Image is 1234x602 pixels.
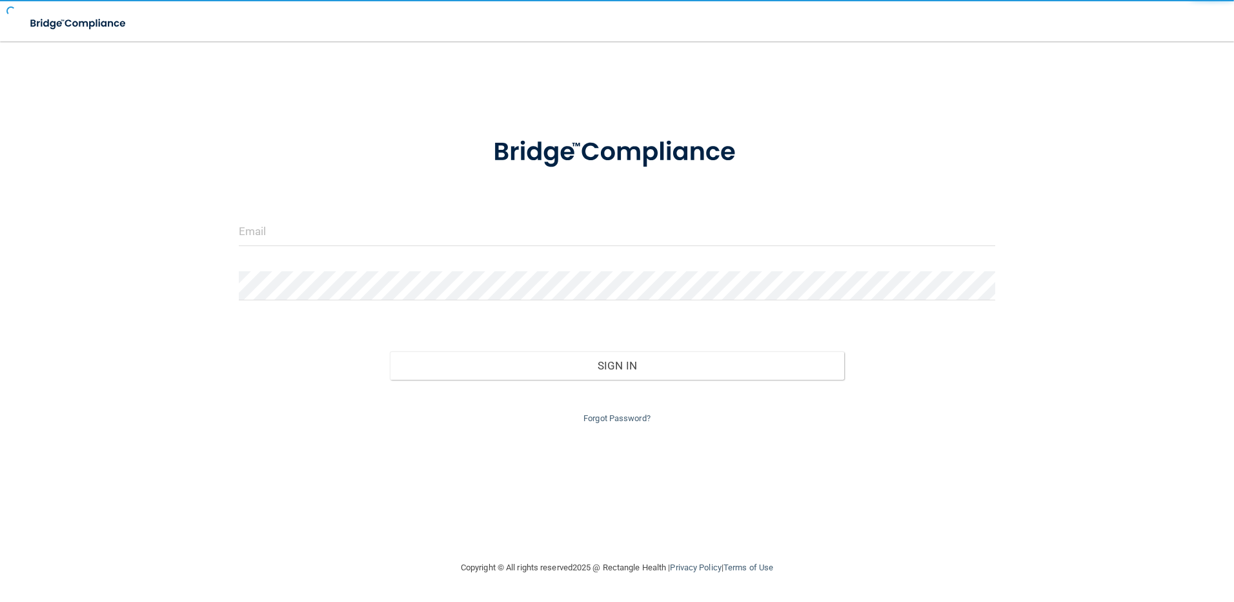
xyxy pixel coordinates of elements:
input: Email [239,217,996,246]
img: bridge_compliance_login_screen.278c3ca4.svg [467,119,767,186]
a: Terms of Use [723,563,773,572]
button: Sign In [390,351,844,380]
img: bridge_compliance_login_screen.278c3ca4.svg [19,10,138,37]
div: Copyright © All rights reserved 2025 @ Rectangle Health | | [381,547,853,588]
a: Forgot Password? [583,413,651,423]
a: Privacy Policy [670,563,721,572]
